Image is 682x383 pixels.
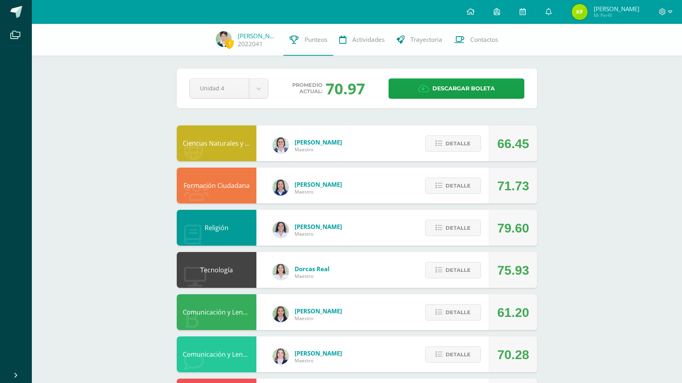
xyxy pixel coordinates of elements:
span: [PERSON_NAME] [594,5,639,13]
a: [PERSON_NAME] [238,32,277,40]
span: Dorcas Real [295,265,330,273]
span: Punteos [305,35,327,44]
span: Detalle [446,347,471,362]
button: Detalle [425,262,481,278]
span: Mi Perfil [594,12,639,19]
button: Detalle [425,135,481,152]
img: 0720b70caab395a5f554da48e8831271.png [273,180,289,195]
span: Descargar boleta [432,79,495,98]
span: Maestro [295,273,330,279]
a: Descargar boleta [389,78,524,99]
div: 75.93 [497,252,529,288]
a: Unidad 4 [190,79,268,98]
a: Contactos [448,24,504,56]
div: Religión [177,210,256,246]
span: Promedio actual: [292,82,322,95]
button: Detalle [425,346,481,363]
span: [PERSON_NAME] [295,223,342,231]
button: Detalle [425,178,481,194]
a: Actividades [333,24,391,56]
span: [PERSON_NAME] [295,349,342,357]
span: Maestro [295,188,342,195]
img: 08390b0ccb8bb92ebf03f24154704f33.png [273,348,289,364]
a: Punteos [283,24,333,56]
span: Unidad 4 [200,79,239,98]
div: Formación Ciudadana [177,168,256,203]
span: Contactos [470,35,498,44]
img: 7f3683f90626f244ba2c27139dbb4749.png [273,137,289,153]
span: Detalle [446,136,471,151]
span: Trayectoria [410,35,442,44]
span: 1 [225,39,234,49]
span: Actividades [352,35,385,44]
button: Detalle [425,220,481,236]
span: [PERSON_NAME] [295,307,342,315]
span: Maestro [295,146,342,153]
div: Tecnología [177,252,256,288]
span: [PERSON_NAME] [295,138,342,146]
span: Detalle [446,178,471,193]
img: be86f1430f5fbfb0078a79d329e704bb.png [273,264,289,280]
div: 71.73 [497,168,529,204]
img: 5833435b0e0c398ee4b261d46f102b9b.png [273,222,289,238]
span: Detalle [446,263,471,277]
span: Maestro [295,231,342,237]
div: 70.28 [497,337,529,373]
a: 2022041 [238,40,263,48]
div: 70.97 [326,78,365,99]
span: [PERSON_NAME] [295,180,342,188]
a: Trayectoria [391,24,448,56]
img: b6d498a37fa1c61bf10caf9f4d64364f.png [216,31,232,47]
span: Detalle [446,305,471,320]
span: Maestro [295,357,342,364]
div: 79.60 [497,210,529,246]
img: f5c5029767746d4c9836cd884abc4dbb.png [273,306,289,322]
span: Detalle [446,221,471,235]
div: Comunicación y Lenguaje L3 Inglés [177,336,256,372]
img: ba5e6f670b99f2225e0936995edee68a.png [572,4,588,20]
div: Comunicación y Lenguaje L1 [177,294,256,330]
button: Detalle [425,304,481,320]
span: Maestro [295,315,342,322]
div: 61.20 [497,295,529,330]
div: Ciencias Naturales y Tecnología [177,125,256,161]
div: 66.45 [497,126,529,162]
